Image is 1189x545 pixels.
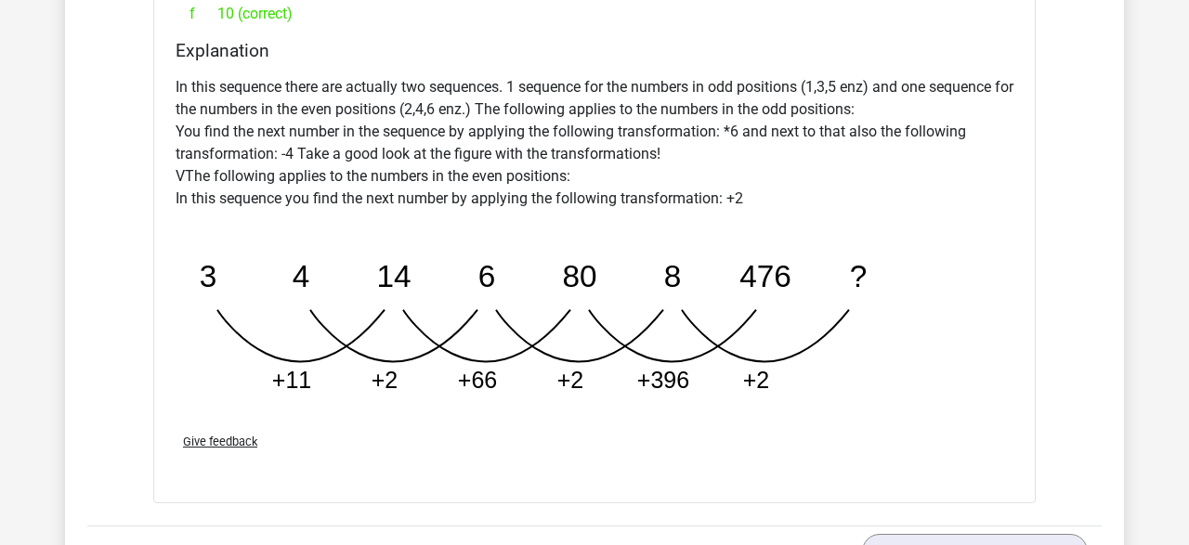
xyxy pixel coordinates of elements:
div: 10 (correct) [176,3,1013,25]
tspan: ? [850,258,868,292]
tspan: +2 [743,367,770,393]
span: Give feedback [183,435,257,448]
tspan: 476 [739,258,791,292]
tspan: 14 [376,258,411,292]
tspan: 4 [293,258,310,292]
tspan: +2 [557,367,584,393]
tspan: 6 [478,258,496,292]
p: In this sequence there are actually two sequences. 1 sequence for the numbers in odd positions (1... [176,76,1013,210]
h4: Explanation [176,40,1013,61]
tspan: +2 [372,367,399,393]
tspan: +11 [272,367,311,393]
span: f [189,3,217,25]
tspan: +396 [637,367,689,393]
tspan: 3 [200,258,217,292]
tspan: 80 [562,258,596,292]
tspan: 8 [664,258,682,292]
tspan: +66 [458,367,497,393]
